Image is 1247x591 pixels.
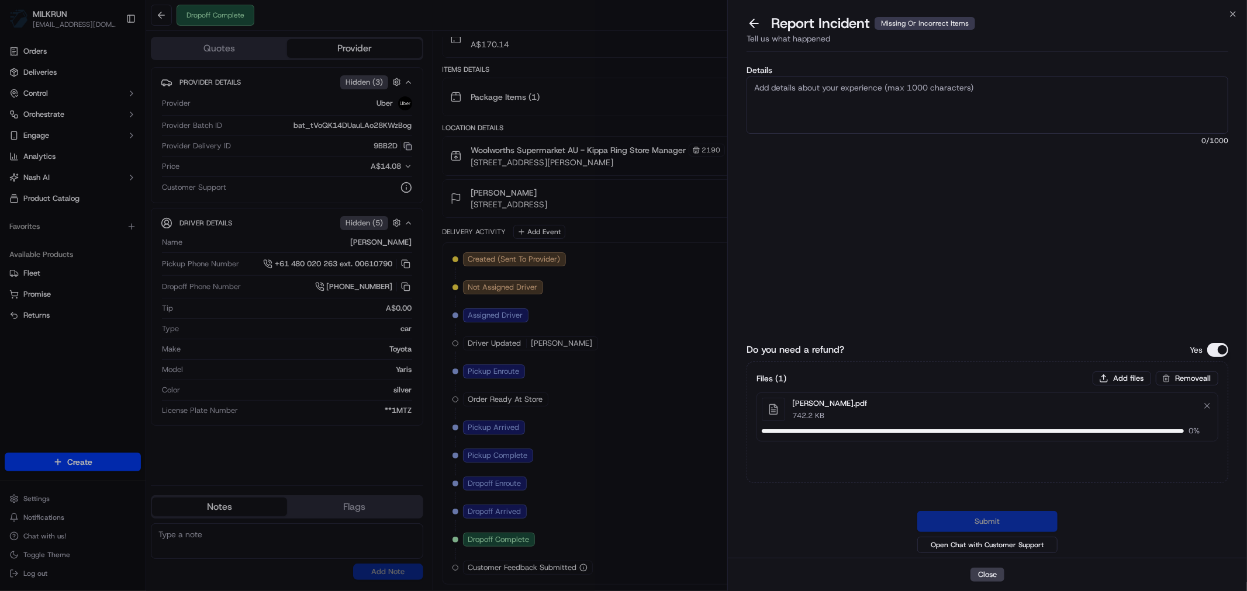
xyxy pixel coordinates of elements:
[747,66,1228,74] label: Details
[1189,426,1211,436] span: 0 %
[747,136,1228,145] span: 0 /1000
[875,17,975,30] div: Missing Or Incorrect Items
[1190,344,1203,356] p: Yes
[970,568,1004,582] button: Close
[1199,398,1215,414] button: Remove file
[757,373,786,384] h3: Files ( 1 )
[747,33,1228,52] div: Tell us what happened
[1093,371,1151,385] button: Add files
[917,537,1058,553] button: Open Chat with Customer Support
[1156,371,1218,385] button: Removeall
[792,398,867,409] p: [PERSON_NAME].pdf
[771,14,975,33] p: Report Incident
[792,411,867,421] p: 742.2 KB
[747,343,844,357] label: Do you need a refund?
